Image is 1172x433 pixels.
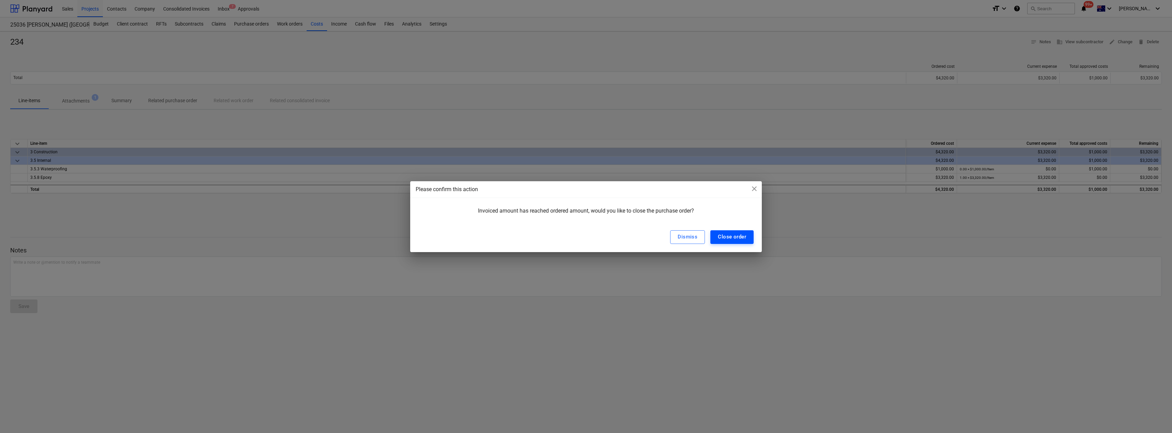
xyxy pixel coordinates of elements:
[750,185,758,195] div: close
[750,185,758,193] span: close
[718,232,746,241] div: Close order
[418,207,754,219] div: Invoiced amount has reached ordered amount, would you like to close the purchase order?
[678,232,697,241] div: Dismiss
[416,185,756,194] div: Please confirm this action
[670,230,705,244] button: Dismiss
[1138,400,1172,433] iframe: Chat Widget
[710,230,754,244] button: Close order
